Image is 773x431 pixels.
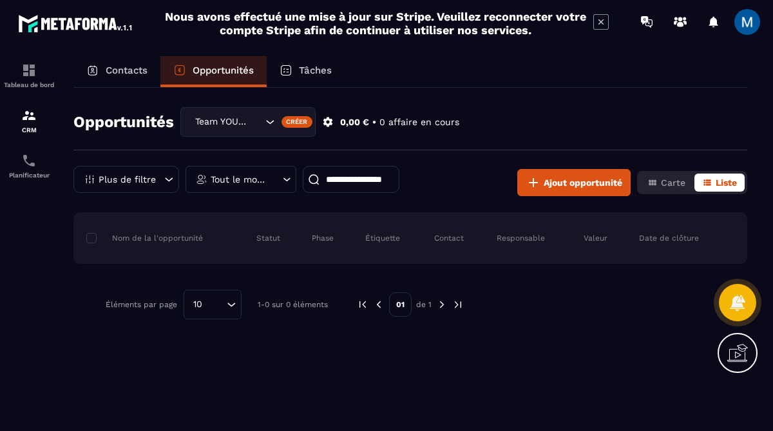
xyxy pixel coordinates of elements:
p: • [372,116,376,128]
a: formationformationTableau de bord [3,53,55,98]
span: Ajout opportunité [544,176,622,189]
img: prev [373,299,385,310]
img: logo [18,12,134,35]
p: Statut [256,233,280,243]
p: Tâches [299,65,332,76]
h2: Nous avons effectué une mise à jour sur Stripe. Veuillez reconnecter votre compte Stripe afin de ... [164,10,587,37]
p: Contact [434,233,464,243]
span: 10 [189,297,207,312]
input: Search for option [207,297,224,312]
img: next [452,299,464,310]
img: prev [357,299,368,310]
p: 0 affaire en cours [379,116,459,128]
p: Date de clôture [639,233,699,243]
h2: Opportunités [73,109,174,135]
p: CRM [3,126,55,134]
div: Créer [282,116,313,128]
a: Opportunités [160,56,267,87]
span: Liste [716,177,737,188]
p: Tout le monde [211,175,268,184]
p: Plus de filtre [99,175,156,184]
p: Tableau de bord [3,81,55,88]
p: Contacts [106,65,148,76]
p: Éléments par page [106,300,177,309]
span: Carte [661,177,685,188]
button: Carte [640,174,693,192]
p: Phase [312,233,334,243]
img: formation [21,63,37,78]
p: 1-0 sur 0 éléments [258,300,328,309]
p: 01 [389,292,412,317]
span: Team YOUGC - Formations [192,115,249,129]
input: Search for option [249,115,262,129]
p: de 1 [416,299,432,310]
div: Search for option [180,107,316,137]
img: scheduler [21,153,37,168]
p: 0,00 € [340,116,369,128]
p: Responsable [497,233,545,243]
a: schedulerschedulerPlanificateur [3,143,55,188]
img: formation [21,108,37,123]
p: Nom de la l'opportunité [86,233,203,243]
button: Liste [694,174,745,192]
a: Contacts [73,56,160,87]
p: Valeur [584,233,607,243]
div: Search for option [184,290,242,319]
a: formationformationCRM [3,98,55,143]
img: next [436,299,448,310]
p: Planificateur [3,172,55,179]
a: Tâches [267,56,345,87]
button: Ajout opportunité [517,169,631,196]
p: Opportunités [193,65,254,76]
p: Étiquette [365,233,400,243]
